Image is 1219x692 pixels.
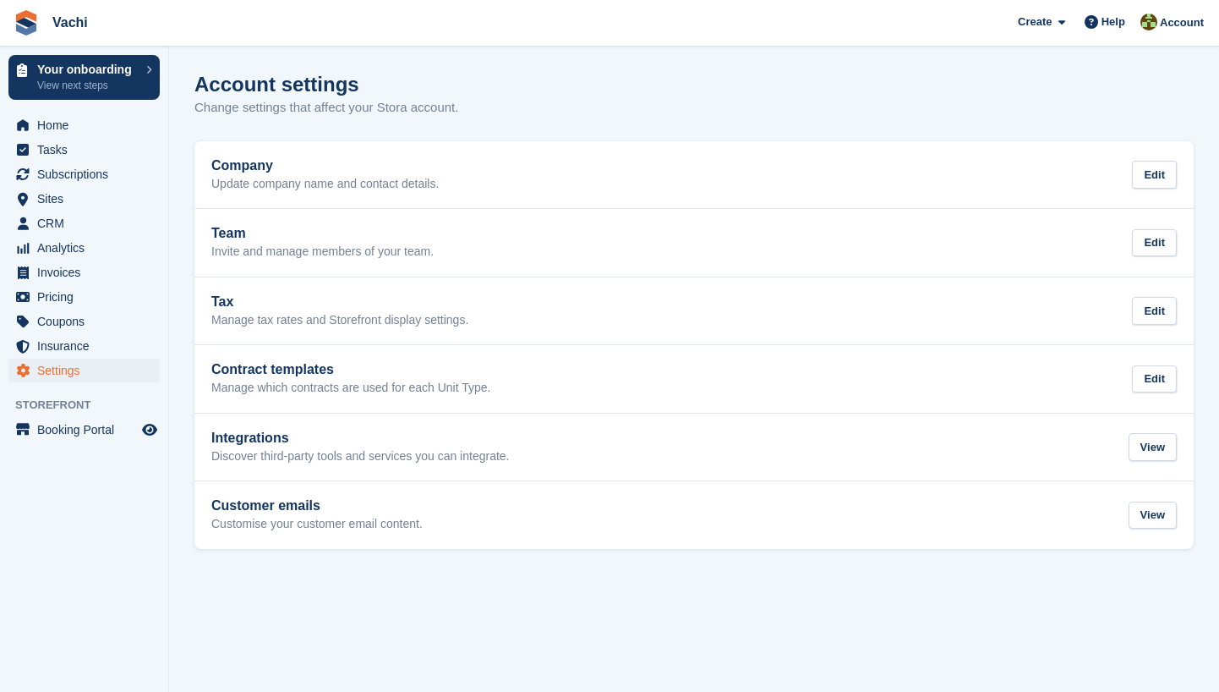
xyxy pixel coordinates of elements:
span: Analytics [37,236,139,260]
span: Booking Portal [37,418,139,442]
p: Invite and manage members of your team. [211,244,434,260]
span: Sites [37,187,139,211]
h2: Customer emails [211,498,423,514]
span: Invoices [37,261,139,284]
a: menu [8,187,160,211]
a: menu [8,162,160,186]
span: Subscriptions [37,162,139,186]
a: Company Update company name and contact details. Edit [194,141,1194,209]
span: CRM [37,211,139,235]
div: View [1129,502,1177,530]
span: Create [1018,14,1052,30]
h2: Contract templates [211,362,490,377]
a: menu [8,236,160,260]
h2: Company [211,158,439,173]
p: Manage which contracts are used for each Unit Type. [211,381,490,396]
p: Customise your customer email content. [211,517,423,532]
a: Your onboarding View next steps [8,55,160,100]
a: Preview store [139,420,160,440]
a: menu [8,359,160,382]
span: Help [1101,14,1125,30]
a: Contract templates Manage which contracts are used for each Unit Type. Edit [194,345,1194,413]
p: Discover third-party tools and services you can integrate. [211,449,510,464]
h2: Team [211,226,434,241]
img: Anete Gre [1140,14,1157,30]
span: Storefront [15,397,168,414]
a: menu [8,113,160,137]
a: menu [8,211,160,235]
a: menu [8,334,160,358]
a: menu [8,261,160,284]
span: Tasks [37,138,139,162]
p: Update company name and contact details. [211,177,439,192]
a: menu [8,418,160,442]
p: Manage tax rates and Storefront display settings. [211,313,468,328]
h2: Integrations [211,431,510,446]
p: View next steps [37,78,138,93]
div: Edit [1132,229,1177,257]
a: menu [8,285,160,309]
div: View [1129,433,1177,461]
h1: Account settings [194,73,359,96]
span: Coupons [37,310,139,333]
div: Edit [1132,161,1177,189]
div: Edit [1132,297,1177,325]
span: Account [1160,14,1204,31]
span: Pricing [37,285,139,309]
span: Home [37,113,139,137]
a: Customer emails Customise your customer email content. View [194,481,1194,549]
a: Team Invite and manage members of your team. Edit [194,209,1194,277]
span: Insurance [37,334,139,358]
img: stora-icon-8386f47178a22dfd0bd8f6a31ec36ba5ce8667c1dd55bd0f319d3a0aa187defe.svg [14,10,39,36]
a: menu [8,138,160,162]
span: Settings [37,359,139,382]
p: Change settings that affect your Stora account. [194,98,458,118]
a: menu [8,310,160,333]
h2: Tax [211,294,468,310]
a: Integrations Discover third-party tools and services you can integrate. View [194,414,1194,481]
a: Tax Manage tax rates and Storefront display settings. Edit [194,277,1194,345]
p: Your onboarding [37,63,138,75]
div: Edit [1132,365,1177,393]
a: Vachi [46,8,95,36]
